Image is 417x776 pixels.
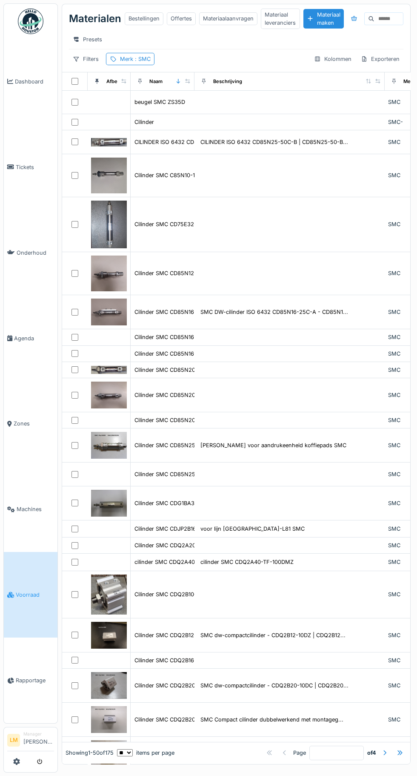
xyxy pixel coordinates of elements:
[17,505,54,513] span: Machines
[200,558,294,566] div: cilinder SMC CDQ2A40-TF-100DMZ
[91,382,127,408] img: Cilinder SMC CD85N20-40C-B
[91,740,127,767] img: Cilinder SMC CDQ2B20-5DC
[200,716,343,724] div: SMC Compact cilinder dubbelwerkend met montageg...
[134,366,211,374] div: Cilinder SMC CD85N20-25-B
[4,638,57,723] a: Rapportage
[200,525,305,533] div: voor lijn [GEOGRAPHIC_DATA]-L81 SMC
[91,138,127,147] img: CILINDER ISO 6432 CD85N25-50C-B
[16,163,54,171] span: Tickets
[303,9,344,29] div: Materiaal maken
[134,441,215,449] div: Cilinder SMC CD85N25-25C-A
[357,53,403,65] div: Exporteren
[134,631,209,639] div: Cilinder SMC CDQ2B12-10DZ
[134,590,225,598] div: Cilinder SMC CDQ2B100TF-10DMZ
[133,56,151,62] span: : SMC
[91,366,127,374] img: Cilinder SMC CD85N20-25-B
[4,39,57,124] a: Dashboard
[199,12,257,25] div: Materiaalaanvragen
[134,118,154,126] div: Cilinder
[134,499,224,507] div: Cilinder SMC CDG1BA32-50Z-XC6
[134,171,198,179] div: Cilinder SMC C85N10-15
[134,525,209,533] div: Cilinder SMC CDJP2B16-35D
[4,210,57,296] a: Onderhoud
[134,391,214,399] div: Cilinder SMC CD85N20-40C-B
[200,681,348,690] div: SMC dw-compactcilinder - CDQ2B20-10DC | CDQ2B20...
[134,541,216,549] div: Cilinder SMC CDQ2A20-30DCZ
[23,731,54,749] li: [PERSON_NAME]
[7,734,20,747] li: LM
[91,432,127,459] img: Cilinder SMC CD85N25-25C-A
[310,53,355,65] div: Kolommen
[4,467,57,552] a: Machines
[16,591,54,599] span: Voorraad
[91,158,127,193] img: Cilinder SMC C85N10-15
[14,420,54,428] span: Zones
[134,470,215,478] div: Cilinder SMC CD85N25-50C-A
[4,124,57,210] a: Tickets
[4,381,57,467] a: Zones
[23,731,54,737] div: Manager
[261,9,300,29] div: Materiaal leveranciers
[134,333,213,341] div: Cilinder SMC CD85N16-25C-B
[91,490,127,517] img: Cilinder SMC CDG1BA32-50Z-XC6
[134,350,213,358] div: Cilinder SMC CD85N16-90C-B
[69,33,106,46] div: Presets
[134,716,214,724] div: Cilinder SMC CDQ2B20-15DCZ
[91,575,127,615] img: Cilinder SMC CDQ2B100TF-10DMZ
[134,138,231,146] div: CILINDER ISO 6432 CD85N25-50C-B
[14,334,54,342] span: Agenda
[7,731,54,751] a: LM Manager[PERSON_NAME]
[15,78,54,86] span: Dashboard
[134,308,214,316] div: Cilinder SMC CD85N16-25C-A
[106,78,132,85] div: Afbeelding
[149,78,163,85] div: Naam
[69,53,103,65] div: Filters
[134,269,208,277] div: Cilinder SMC CD85N12-10-B
[134,98,185,106] div: beugel SMC ZS35D
[367,749,376,757] strong: of 4
[167,12,196,25] div: Offertes
[134,558,228,566] div: cilinder SMC CDQ2A40-TF-100DMZ
[200,308,348,316] div: SMC DW-cilinder ISO 6432 CD85N16-25C-A - CD85N1...
[293,749,306,757] div: Page
[91,256,127,291] img: Cilinder SMC CD85N12-10-B
[125,12,163,25] div: Bestellingen
[4,552,57,638] a: Voorraad
[17,249,54,257] span: Onderhoud
[200,138,348,146] div: CILINDER ISO 6432 CD85N25-50C-B | CD85N25-50-B...
[117,749,174,757] div: items per page
[18,9,43,34] img: Badge_color-CXgf-gQk.svg
[134,656,213,664] div: Cilinder SMC CDQ2B16-10DCZ
[91,706,127,733] img: Cilinder SMC CDQ2B20-15DCZ
[120,55,151,63] div: Merk
[66,749,114,757] div: Showing 1 - 50 of 175
[213,78,242,85] div: Beschrijving
[91,201,127,248] img: Cilinder SMC CD75E32-100-B
[69,8,121,30] div: Materialen
[4,296,57,381] a: Agenda
[134,681,211,690] div: Cilinder SMC CDQ2B20-10DC
[91,299,127,325] img: Cilinder SMC CD85N16-25C-A
[91,622,127,649] img: Cilinder SMC CDQ2B12-10DZ
[134,220,211,228] div: Cilinder SMC CD75E32-100-B
[403,78,415,85] div: Merk
[91,672,127,699] img: Cilinder SMC CDQ2B20-10DC
[200,631,346,639] div: SMC dw-compactcilinder - CDQ2B12-10DZ | CDQ2B12...
[200,441,346,449] div: [PERSON_NAME] voor aandrukeenheid koffiepads SMC
[134,416,215,424] div: Cilinder SMC CD85N20-50C-A
[16,676,54,684] span: Rapportage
